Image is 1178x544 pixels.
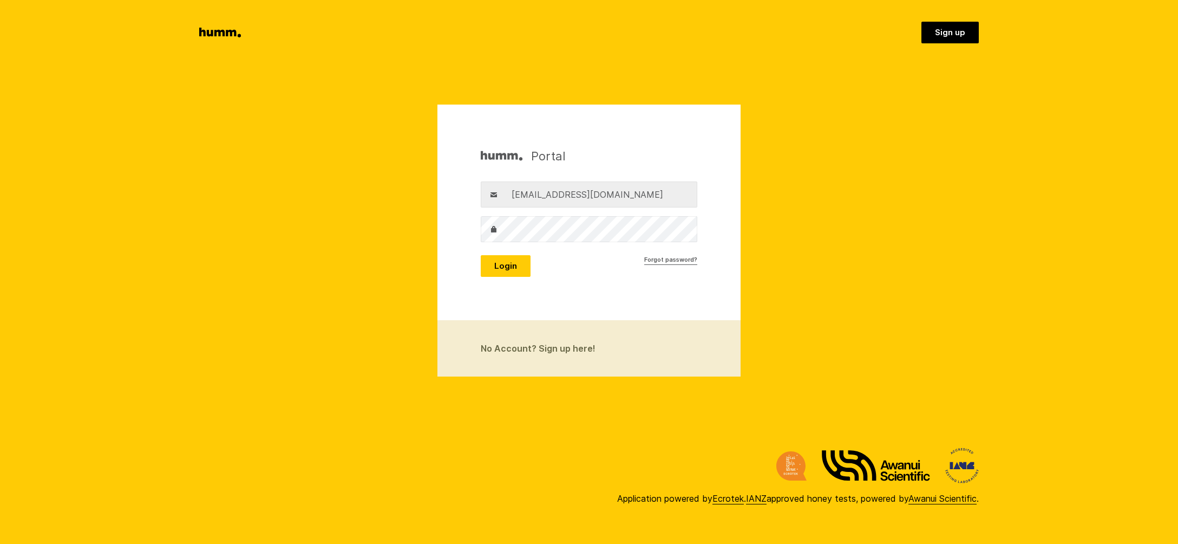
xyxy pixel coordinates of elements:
[644,255,697,265] a: Forgot password?
[481,148,566,164] h1: Portal
[746,493,767,504] a: IANZ
[617,492,979,505] div: Application powered by . approved honey tests, powered by .
[481,255,531,277] button: Login
[437,320,741,377] a: No Account? Sign up here!
[945,448,979,483] img: International Accreditation New Zealand
[908,493,977,504] a: Awanui Scientific
[921,22,979,43] a: Sign up
[776,451,807,481] img: Ecrotek
[822,450,930,481] img: Awanui Scientific
[481,148,522,164] img: Humm
[712,493,744,504] a: Ecrotek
